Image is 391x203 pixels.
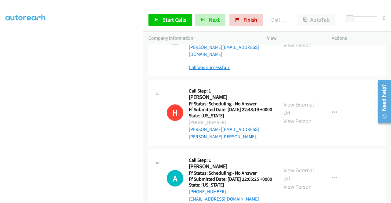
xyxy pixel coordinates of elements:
[189,94,270,101] h2: [PERSON_NAME]
[283,118,312,125] a: View Person
[163,16,186,23] span: Start Calls
[374,77,391,126] iframe: Resource Center
[189,126,260,140] a: [PERSON_NAME][EMAIL_ADDRESS][PERSON_NAME][PERSON_NAME]...
[189,119,272,126] div: [PHONE_NUMBER]
[195,14,225,26] button: Next
[167,170,183,187] h1: A
[209,16,220,23] span: Next
[148,34,256,42] p: Company Information
[189,157,272,163] h5: Call Step: 1
[283,167,314,182] a: View External Url
[189,196,259,202] a: [EMAIL_ADDRESS][DOMAIN_NAME]
[167,170,183,187] div: The call is yet to be attempted
[229,14,263,26] a: Finish
[189,182,272,188] h5: State: [US_STATE]
[283,183,312,190] a: View Person
[189,64,230,70] a: Call was successful?
[243,16,257,23] span: Finish
[283,42,312,49] a: View Person
[298,14,335,26] button: AutoTab
[189,107,272,113] h5: Ff Submitted Date: [DATE] 22:48:19 +0000
[267,34,321,42] p: View
[383,14,386,22] div: 0
[189,113,272,119] h5: State: [US_STATE]
[332,34,386,42] p: Actions
[189,88,272,94] h5: Call Step: 1
[189,176,272,182] h5: Ff Submitted Date: [DATE] 22:05:25 +0000
[271,16,287,24] p: Call Completed
[189,170,272,176] h5: Ff Status: Scheduling - No Answer
[148,14,192,26] a: Start Calls
[189,163,272,170] h2: [PERSON_NAME]
[189,189,226,194] a: [PHONE_NUMBER]
[283,101,314,116] a: View External Url
[189,101,272,107] h5: Ff Status: Scheduling - No Answer
[167,104,183,121] h1: H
